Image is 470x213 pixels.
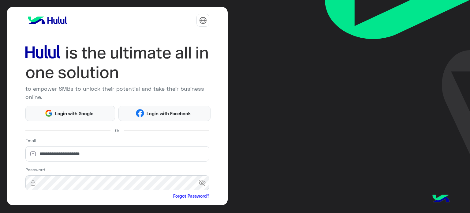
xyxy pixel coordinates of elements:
[173,193,209,199] a: Forgot Password?
[25,14,69,26] img: logo
[199,17,207,24] img: tab
[144,110,193,117] span: Login with Facebook
[25,151,41,157] img: email
[25,180,41,186] img: lock
[25,166,45,173] label: Password
[25,85,210,101] p: to empower SMBs to unlock their potential and take their business online.
[115,127,119,134] span: Or
[53,110,96,117] span: Login with Google
[25,106,115,121] button: Login with Google
[25,137,36,144] label: Email
[136,109,144,117] img: Facebook
[430,188,452,210] img: hulul-logo.png
[45,109,53,117] img: Google
[199,177,210,188] span: visibility_off
[118,106,211,121] button: Login with Facebook
[25,43,210,82] img: hululLoginTitle_EN.svg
